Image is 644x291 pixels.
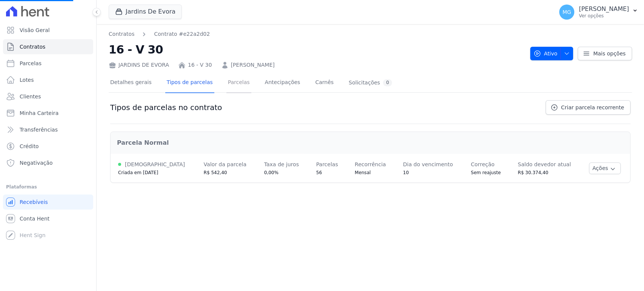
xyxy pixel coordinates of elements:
[518,161,571,167] span: Saldo devedor atual
[109,30,210,38] nav: Breadcrumb
[20,76,34,84] span: Lotes
[20,109,58,117] span: Minha Carteira
[154,30,210,38] a: Contrato #e22a2d02
[3,195,93,210] a: Recebíveis
[20,198,48,206] span: Recebíveis
[165,73,214,93] a: Tipos de parcelas
[204,161,246,167] span: Valor da parcela
[109,30,134,38] a: Contratos
[553,2,644,23] button: MG [PERSON_NAME] Ver opções
[533,47,558,60] span: Ativo
[20,93,41,100] span: Clientes
[355,170,370,175] span: Mensal
[471,161,495,167] span: Correção
[264,161,299,167] span: Taxa de juros
[231,61,275,69] a: [PERSON_NAME]
[20,60,41,67] span: Parcelas
[20,142,39,150] span: Crédito
[530,47,573,60] button: Ativo
[383,79,392,86] div: 0
[3,56,93,71] a: Parcelas
[3,72,93,87] a: Lotes
[263,73,302,93] a: Antecipações
[109,61,169,69] div: JARDINS DE EVORA
[3,122,93,137] a: Transferências
[3,39,93,54] a: Contratos
[3,89,93,104] a: Clientes
[204,170,227,175] span: R$ 542,40
[316,161,338,167] span: Parcelas
[20,215,49,222] span: Conta Hent
[579,5,629,13] p: [PERSON_NAME]
[579,13,629,19] p: Ver opções
[188,61,212,69] a: 16 - V 30
[349,79,392,86] div: Solicitações
[125,161,185,167] span: [DEMOGRAPHIC_DATA]
[3,139,93,154] a: Crédito
[6,182,90,191] div: Plataformas
[117,138,624,147] h2: Parcela Normal
[118,170,158,175] span: Criada em [DATE]
[3,23,93,38] a: Visão Geral
[264,170,278,175] span: 0,00%
[109,41,524,58] h2: 16 - V 30
[109,73,153,93] a: Detalhes gerais
[20,43,45,51] span: Contratos
[347,73,393,93] a: Solicitações0
[20,159,53,167] span: Negativação
[109,30,524,38] nav: Breadcrumb
[471,170,501,175] span: Sem reajuste
[3,211,93,226] a: Conta Hent
[518,170,548,175] span: R$ 30.374,40
[355,161,386,167] span: Recorrência
[589,162,621,174] button: Ações
[316,170,322,175] span: 56
[403,170,409,175] span: 10
[314,73,335,93] a: Carnês
[578,47,632,60] a: Mais opções
[561,104,624,111] span: Criar parcela recorrente
[3,106,93,121] a: Minha Carteira
[226,73,251,93] a: Parcelas
[403,161,453,167] span: Dia do vencimento
[546,100,630,115] a: Criar parcela recorrente
[3,155,93,170] a: Negativação
[109,5,182,19] button: Jardins De Evora
[20,26,50,34] span: Visão Geral
[110,103,222,112] h1: Tipos de parcelas no contrato
[20,126,58,133] span: Transferências
[593,50,626,57] span: Mais opções
[563,9,571,15] span: MG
